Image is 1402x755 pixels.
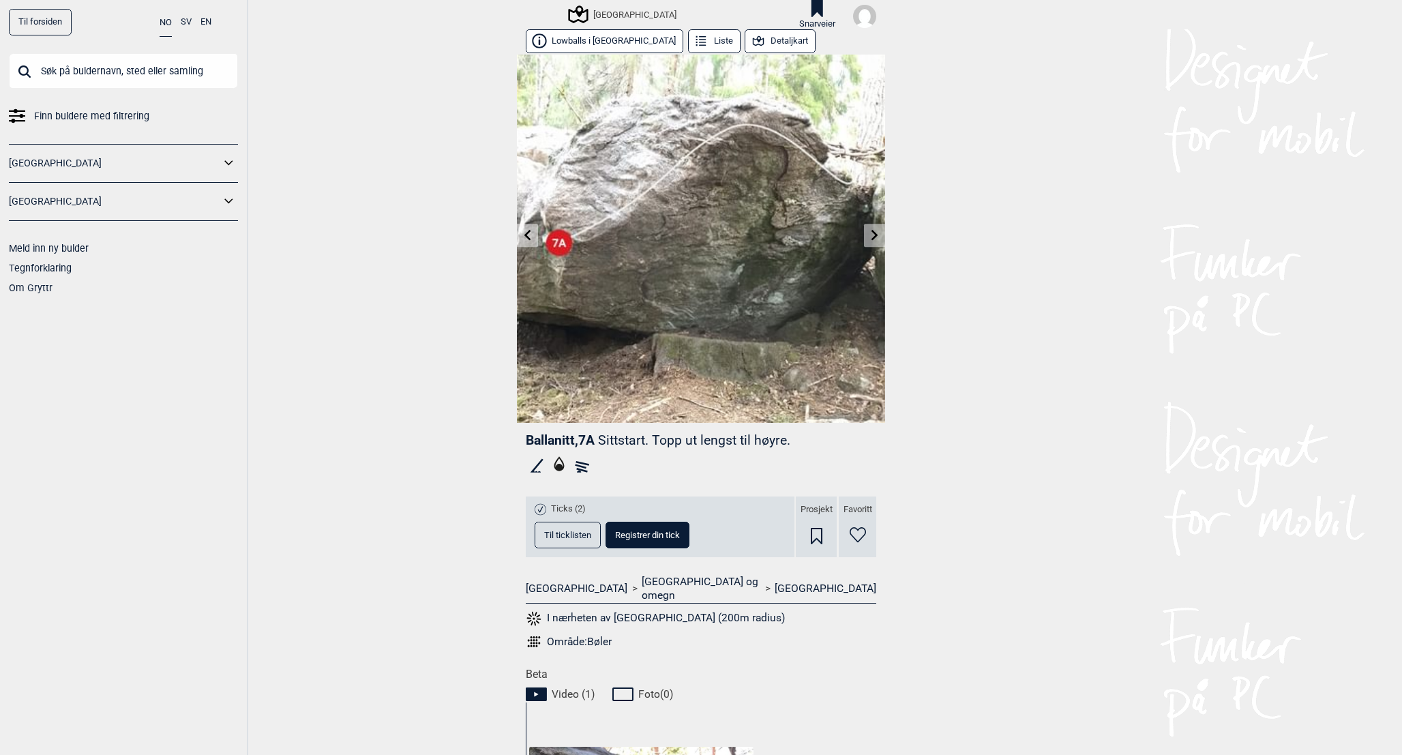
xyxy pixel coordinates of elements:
[181,9,192,35] button: SV
[200,9,211,35] button: EN
[9,106,238,126] a: Finn buldere med filtrering
[9,9,72,35] a: Til forsiden
[9,282,53,293] a: Om Gryttr
[526,610,785,627] button: I nærheten av [GEOGRAPHIC_DATA] (200m radius)
[688,29,741,53] button: Liste
[526,29,683,53] button: Lowballs i [GEOGRAPHIC_DATA]
[526,432,595,448] span: Ballanitt , 7A
[517,55,885,423] img: Ballanitt 190520
[544,531,591,539] span: Til ticklisten
[9,263,72,273] a: Tegnforklaring
[796,497,837,557] div: Prosjekt
[844,504,872,516] span: Favoritt
[535,522,601,548] button: Til ticklisten
[598,432,790,448] p: Sittstart. Topp ut lengst til høyre.
[853,5,876,28] img: User fallback1
[638,687,673,701] span: Foto ( 0 )
[9,243,89,254] a: Meld inn ny bulder
[526,634,876,650] a: Område:Bøler
[570,6,676,23] div: [GEOGRAPHIC_DATA]
[9,153,220,173] a: [GEOGRAPHIC_DATA]
[160,9,172,37] button: NO
[642,575,760,603] a: [GEOGRAPHIC_DATA] og omegn
[34,106,149,126] span: Finn buldere med filtrering
[547,635,612,649] div: Område: Bøler
[551,503,586,515] span: Ticks (2)
[615,531,680,539] span: Registrer din tick
[9,53,238,89] input: Søk på buldernavn, sted eller samling
[745,29,816,53] button: Detaljkart
[606,522,689,548] button: Registrer din tick
[552,687,595,701] span: Video ( 1 )
[526,582,627,595] a: [GEOGRAPHIC_DATA]
[526,575,876,603] nav: > >
[775,582,876,595] a: [GEOGRAPHIC_DATA]
[9,192,220,211] a: [GEOGRAPHIC_DATA]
